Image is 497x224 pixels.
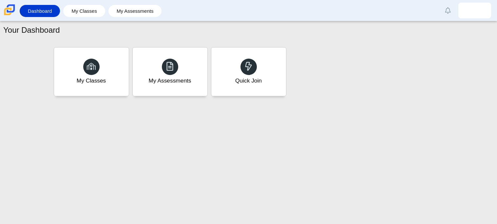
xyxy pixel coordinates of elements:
img: Carmen School of Science & Technology [3,3,16,17]
a: Carmen School of Science & Technology [3,12,16,18]
a: Alerts [441,3,455,18]
h1: Your Dashboard [3,25,60,36]
a: My Assessments [132,47,208,96]
a: My Assessments [112,5,159,17]
img: jonatan.abarcagarc.8YrqGG [469,5,480,16]
a: Quick Join [211,47,286,96]
a: jonatan.abarcagarc.8YrqGG [458,3,491,18]
a: Dashboard [23,5,57,17]
a: My Classes [67,5,102,17]
div: My Assessments [149,77,191,85]
div: Quick Join [235,77,262,85]
a: My Classes [54,47,129,96]
div: My Classes [77,77,106,85]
